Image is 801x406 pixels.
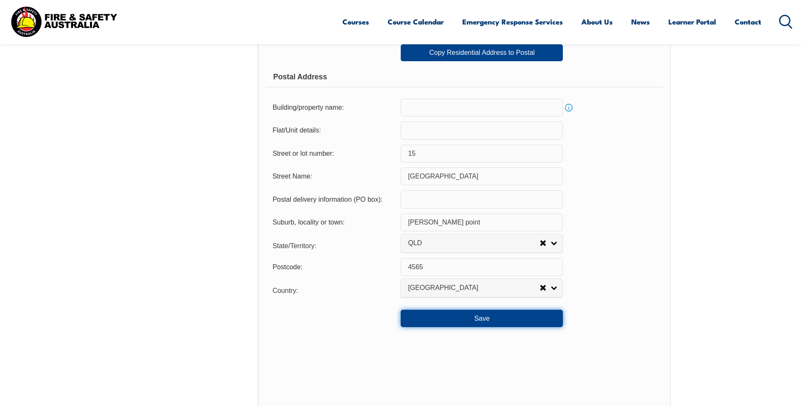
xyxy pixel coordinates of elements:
div: Suburb, locality or town: [266,214,401,230]
div: Postal delivery information (PO box): [266,191,401,207]
div: Street Name: [266,168,401,184]
a: News [631,11,650,33]
div: Postal Address [266,66,663,87]
span: QLD [408,239,540,248]
div: Flat/Unit details: [266,122,401,138]
a: Course Calendar [388,11,444,33]
a: Info [563,102,575,114]
a: Emergency Response Services [462,11,563,33]
span: State/Territory: [272,242,316,249]
a: Learner Portal [668,11,716,33]
a: About Us [581,11,613,33]
a: Courses [342,11,369,33]
span: Country: [272,287,298,294]
a: Copy Residential Address to Postal [401,44,563,61]
div: Postcode: [266,259,401,275]
button: Save [401,310,563,327]
span: [GEOGRAPHIC_DATA] [408,284,540,292]
div: Street or lot number: [266,146,401,162]
div: Building/property name: [266,100,401,116]
a: Contact [735,11,761,33]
